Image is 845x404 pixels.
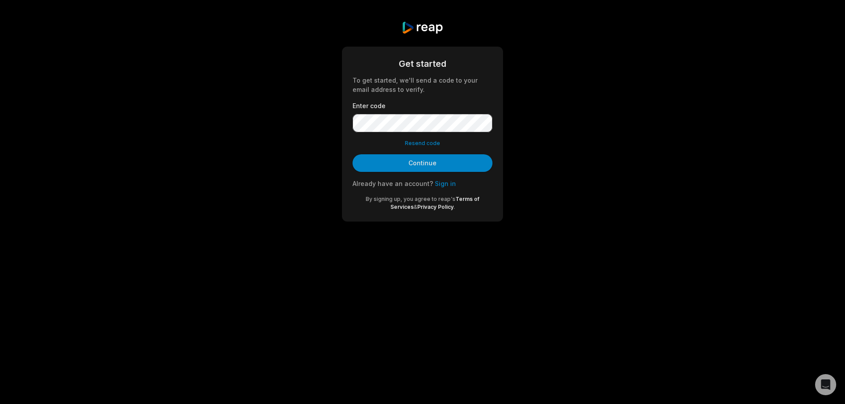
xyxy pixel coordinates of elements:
[353,154,492,172] button: Continue
[353,101,492,110] label: Enter code
[417,204,454,210] a: Privacy Policy
[815,374,836,395] div: Open Intercom Messenger
[353,180,433,187] span: Already have an account?
[405,139,440,147] button: Resend code
[366,196,456,202] span: By signing up, you agree to reap's
[435,180,456,187] a: Sign in
[401,21,443,34] img: reap
[353,57,492,70] div: Get started
[353,76,492,94] div: To get started, we'll send a code to your email address to verify.
[454,204,455,210] span: .
[390,196,480,210] a: Terms of Services
[414,204,417,210] span: &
